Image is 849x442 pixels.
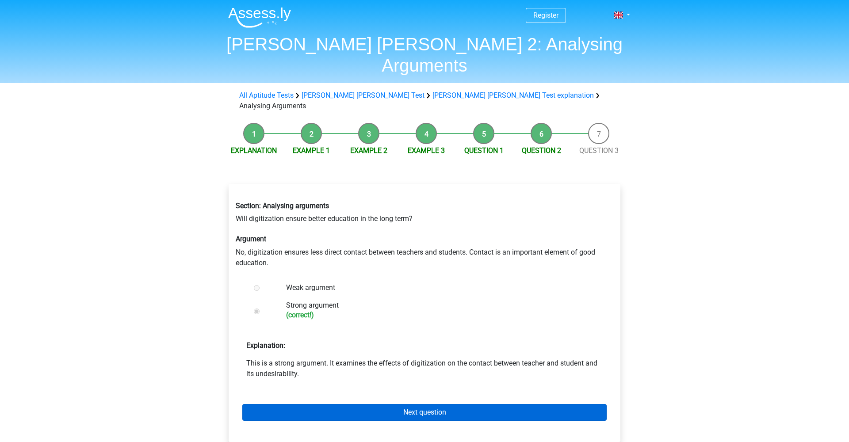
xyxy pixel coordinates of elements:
[236,202,613,210] h6: Section: Analysing arguments
[239,91,294,99] a: All Aptitude Tests
[231,146,277,155] a: Explanation
[350,146,387,155] a: Example 2
[236,90,613,111] div: Analysing Arguments
[464,146,504,155] a: Question 1
[432,91,594,99] a: [PERSON_NAME] [PERSON_NAME] Test explanation
[229,194,620,275] div: Will digitization ensure better education in the long term? No, digitization ensures less direct ...
[228,7,291,28] img: Assessly
[522,146,561,155] a: Question 2
[246,341,285,350] strong: Explanation:
[236,235,613,243] h6: Argument
[302,91,424,99] a: [PERSON_NAME] [PERSON_NAME] Test
[286,311,592,319] h6: (correct!)
[579,146,619,155] a: Question 3
[408,146,445,155] a: Example 3
[293,146,330,155] a: Example 1
[221,34,628,76] h1: [PERSON_NAME] [PERSON_NAME] 2: Analysing Arguments
[533,11,558,19] a: Register
[286,282,592,293] label: Weak argument
[286,300,592,319] label: Strong argument
[242,404,607,421] a: Next question
[246,358,603,379] p: This is a strong argument. It examines the effects of digitization on the contact between teacher...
